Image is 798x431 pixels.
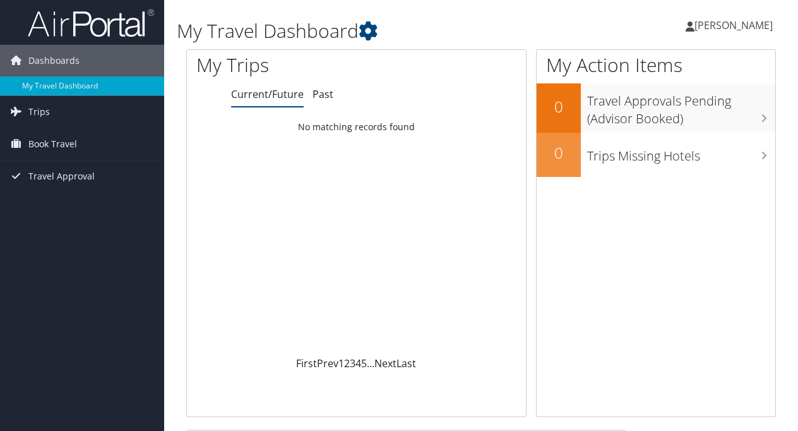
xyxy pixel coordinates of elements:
[355,356,361,370] a: 4
[28,96,50,128] span: Trips
[537,52,775,78] h1: My Action Items
[338,356,344,370] a: 1
[686,6,785,44] a: [PERSON_NAME]
[587,86,775,128] h3: Travel Approvals Pending (Advisor Booked)
[537,142,581,164] h2: 0
[537,96,581,118] h2: 0
[196,52,375,78] h1: My Trips
[28,161,95,192] span: Travel Approval
[313,87,333,101] a: Past
[317,356,338,370] a: Prev
[587,141,775,165] h3: Trips Missing Hotels
[28,128,77,160] span: Book Travel
[177,18,583,44] h1: My Travel Dashboard
[296,356,317,370] a: First
[344,356,350,370] a: 2
[187,116,526,138] td: No matching records found
[361,356,367,370] a: 5
[537,83,775,132] a: 0Travel Approvals Pending (Advisor Booked)
[396,356,416,370] a: Last
[374,356,396,370] a: Next
[28,45,80,76] span: Dashboards
[537,133,775,177] a: 0Trips Missing Hotels
[231,87,304,101] a: Current/Future
[350,356,355,370] a: 3
[694,18,773,32] span: [PERSON_NAME]
[367,356,374,370] span: …
[28,8,154,38] img: airportal-logo.png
